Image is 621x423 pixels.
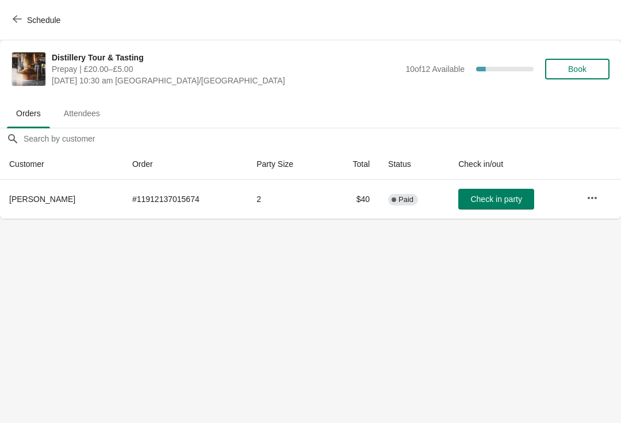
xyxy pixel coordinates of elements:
[55,103,109,124] span: Attendees
[568,64,586,74] span: Book
[12,52,45,86] img: Distillery Tour & Tasting
[52,75,400,86] span: [DATE] 10:30 am [GEOGRAPHIC_DATA]/[GEOGRAPHIC_DATA]
[123,149,247,180] th: Order
[247,149,327,180] th: Party Size
[52,63,400,75] span: Prepay | £20.00–£5.00
[379,149,449,180] th: Status
[9,195,75,204] span: [PERSON_NAME]
[458,189,534,209] button: Check in party
[449,149,577,180] th: Check in/out
[23,128,621,149] input: Search by customer
[328,180,379,219] td: $40
[247,180,327,219] td: 2
[470,195,522,204] span: Check in party
[52,52,400,63] span: Distillery Tour & Tasting
[405,64,465,74] span: 10 of 12 Available
[123,180,247,219] td: # 11912137015674
[398,195,413,204] span: Paid
[545,59,609,79] button: Book
[328,149,379,180] th: Total
[7,103,50,124] span: Orders
[6,10,70,31] button: Schedule
[27,16,60,25] span: Schedule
